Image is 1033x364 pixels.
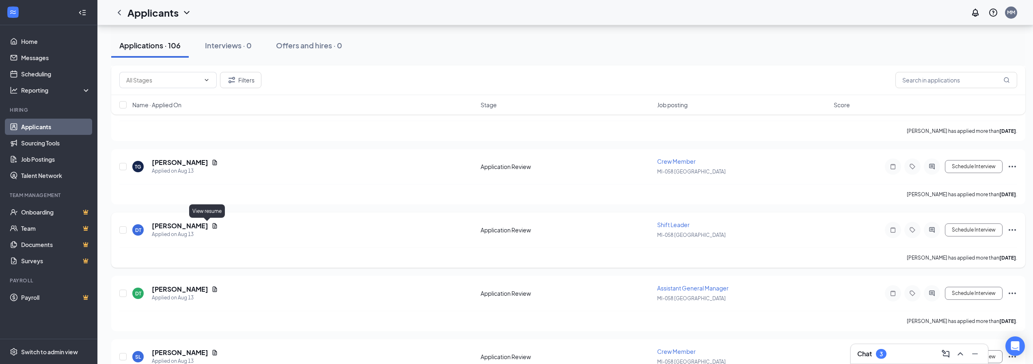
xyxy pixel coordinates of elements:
[945,287,1003,300] button: Schedule Interview
[481,162,652,171] div: Application Review
[927,163,937,170] svg: ActiveChat
[152,348,208,357] h5: [PERSON_NAME]
[970,8,980,17] svg: Notifications
[1007,225,1017,235] svg: Ellipses
[152,285,208,294] h5: [PERSON_NAME]
[21,204,91,220] a: OnboardingCrown
[888,163,898,170] svg: Note
[211,286,218,292] svg: Document
[21,135,91,151] a: Sourcing Tools
[135,163,141,170] div: TG
[182,8,192,17] svg: ChevronDown
[954,347,967,360] button: ChevronUp
[481,353,652,361] div: Application Review
[1007,162,1017,171] svg: Ellipses
[135,290,141,297] div: DT
[152,158,208,167] h5: [PERSON_NAME]
[907,191,1017,198] p: [PERSON_NAME] has applied more than .
[657,169,726,175] span: MI-058 [GEOGRAPHIC_DATA]
[999,128,1016,134] b: [DATE]
[908,163,917,170] svg: Tag
[927,227,937,233] svg: ActiveChat
[968,347,981,360] button: Minimize
[126,76,200,84] input: All Stages
[10,86,18,94] svg: Analysis
[1007,9,1015,16] div: MM
[135,353,141,360] div: SL
[908,290,917,297] svg: Tag
[21,289,91,305] a: PayrollCrown
[152,294,218,302] div: Applied on Aug 13
[10,192,89,199] div: Team Management
[907,128,1017,134] p: [PERSON_NAME] has applied more than .
[657,101,688,109] span: Job posting
[481,101,497,109] span: Stage
[988,8,998,17] svg: QuestionInfo
[945,223,1003,236] button: Schedule Interview
[955,349,965,359] svg: ChevronUp
[9,8,17,16] svg: WorkstreamLogo
[132,101,181,109] span: Name · Applied On
[211,223,218,229] svg: Document
[481,289,652,297] div: Application Review
[657,348,696,355] span: Crew Member
[21,33,91,50] a: Home
[857,349,872,358] h3: Chat
[908,227,917,233] svg: Tag
[834,101,850,109] span: Score
[481,226,652,234] div: Application Review
[211,349,218,356] svg: Document
[999,318,1016,324] b: [DATE]
[10,106,89,113] div: Hiring
[119,40,181,50] div: Applications · 106
[1007,288,1017,298] svg: Ellipses
[880,351,883,357] div: 3
[657,284,729,292] span: Assistant General Manager
[21,151,91,167] a: Job Postings
[114,8,124,17] svg: ChevronLeft
[21,236,91,253] a: DocumentsCrown
[189,204,225,218] div: View resume
[152,230,218,238] div: Applied on Aug 13
[135,227,141,234] div: DT
[21,66,91,82] a: Scheduling
[21,220,91,236] a: TeamCrown
[907,254,1017,261] p: [PERSON_NAME] has applied more than .
[657,221,690,228] span: Shift Leader
[970,349,980,359] svg: Minimize
[10,348,18,356] svg: Settings
[907,318,1017,325] p: [PERSON_NAME] has applied more than .
[205,40,252,50] div: Interviews · 0
[999,191,1016,197] b: [DATE]
[78,9,86,17] svg: Collapse
[945,160,1003,173] button: Schedule Interview
[127,6,179,19] h1: Applicants
[941,349,951,359] svg: ComposeMessage
[21,348,78,356] div: Switch to admin view
[1005,336,1025,356] div: Open Intercom Messenger
[1003,77,1010,83] svg: MagnifyingGlass
[927,290,937,297] svg: ActiveChat
[227,75,237,85] svg: Filter
[203,77,210,83] svg: ChevronDown
[999,255,1016,261] b: [DATE]
[895,72,1017,88] input: Search in applications
[21,119,91,135] a: Applicants
[152,221,208,230] h5: [PERSON_NAME]
[21,253,91,269] a: SurveysCrown
[21,167,91,184] a: Talent Network
[10,277,89,284] div: Payroll
[21,86,91,94] div: Reporting
[211,159,218,166] svg: Document
[152,167,218,175] div: Applied on Aug 13
[888,227,898,233] svg: Note
[657,232,726,238] span: MI-058 [GEOGRAPHIC_DATA]
[657,295,726,301] span: MI-058 [GEOGRAPHIC_DATA]
[939,347,952,360] button: ComposeMessage
[220,72,261,88] button: Filter Filters
[1007,352,1017,362] svg: Ellipses
[21,50,91,66] a: Messages
[657,158,696,165] span: Crew Member
[276,40,342,50] div: Offers and hires · 0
